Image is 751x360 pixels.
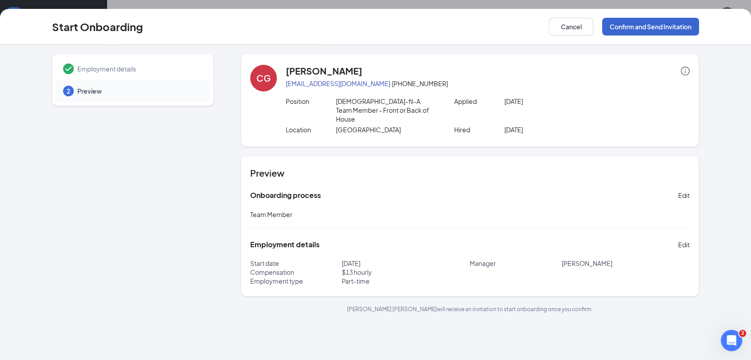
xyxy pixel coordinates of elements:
h4: [PERSON_NAME] [286,65,362,77]
p: Start date [250,259,342,268]
svg: Checkmark [63,63,74,74]
span: info-circle [681,67,690,75]
button: Edit [678,188,690,202]
iframe: Intercom live chat [721,330,742,351]
h4: Preview [250,167,690,179]
h5: Onboarding process [250,190,321,200]
h3: Start Onboarding [52,19,143,34]
p: Applied [454,97,505,106]
span: Edit [678,240,690,249]
span: 2 [739,330,746,337]
p: [DATE] [342,259,470,268]
p: Location [286,125,336,134]
span: Edit [678,191,690,200]
h5: Employment details [250,240,320,249]
span: Employment details [77,64,201,73]
button: Cancel [549,18,593,36]
p: Manager [470,259,561,268]
button: Confirm and Send Invitation [602,18,699,36]
p: Part-time [342,277,470,285]
p: · [PHONE_NUMBER] [286,79,690,88]
span: Preview [77,87,201,95]
p: [DATE] [504,125,605,134]
a: [EMAIL_ADDRESS][DOMAIN_NAME] [286,79,390,87]
p: Compensation [250,268,342,277]
p: [GEOGRAPHIC_DATA] [336,125,437,134]
p: [DEMOGRAPHIC_DATA]-fil-A Team Member - Front or Back of House [336,97,437,123]
span: 2 [67,87,70,95]
span: Team Member [250,210,292,218]
p: [DATE] [504,97,605,106]
p: [PERSON_NAME] [561,259,690,268]
p: Employment type [250,277,342,285]
p: Hired [454,125,505,134]
button: Edit [678,237,690,252]
p: [PERSON_NAME] [PERSON_NAME] will receive an invitation to start onboarding once you confirm. [241,305,699,313]
p: $ 13 hourly [342,268,470,277]
div: CG [256,72,271,84]
p: Position [286,97,336,106]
